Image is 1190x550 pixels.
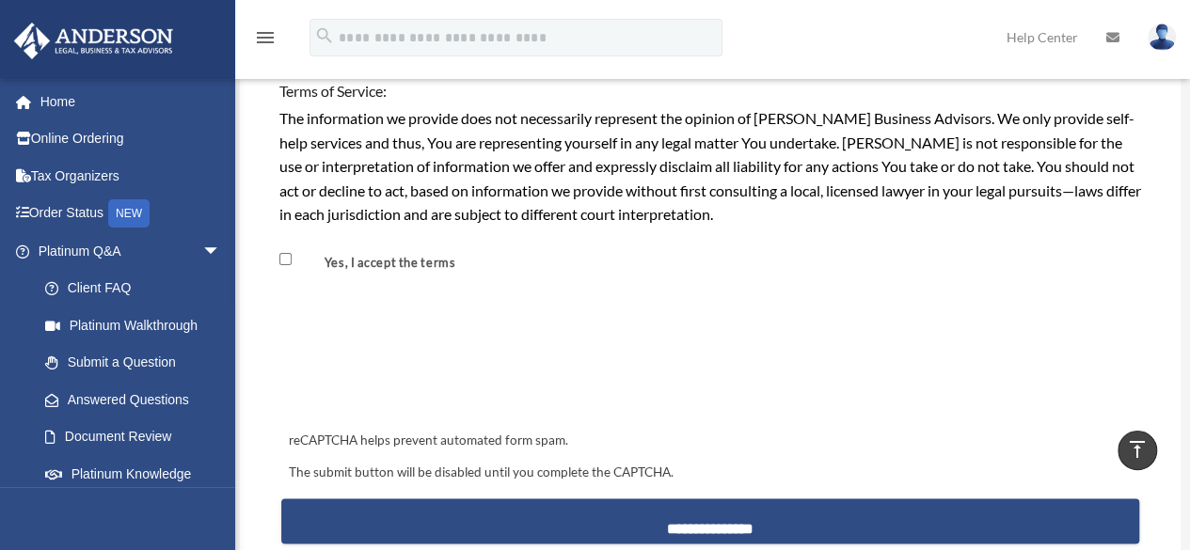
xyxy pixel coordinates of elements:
a: Document Review [26,418,240,456]
i: search [314,25,335,46]
a: Order StatusNEW [13,195,249,233]
a: Platinum Knowledge Room [26,455,249,515]
span: arrow_drop_down [202,232,240,271]
div: NEW [108,199,150,228]
a: Platinum Walkthrough [26,306,249,344]
i: menu [254,26,277,49]
a: vertical_align_top [1118,431,1157,470]
div: The information we provide does not necessarily represent the opinion of [PERSON_NAME] Business A... [279,105,1141,226]
a: Platinum Q&Aarrow_drop_down [13,232,249,270]
div: The submit button will be disabled until you complete the CAPTCHA. [281,461,1139,483]
a: Tax Organizers [13,157,249,195]
a: Client FAQ [26,270,249,307]
a: Home [13,83,249,120]
iframe: reCAPTCHA [283,318,569,391]
a: menu [254,33,277,49]
div: reCAPTCHA helps prevent automated form spam. [281,429,1139,451]
i: vertical_align_top [1126,438,1149,461]
h4: Terms of Service: [279,81,1141,102]
a: Answered Questions [26,381,249,418]
img: User Pic [1148,24,1176,51]
a: Online Ordering [13,120,249,158]
label: Yes, I accept the terms [295,253,463,271]
img: Anderson Advisors Platinum Portal [8,23,179,59]
a: Submit a Question [26,344,249,382]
